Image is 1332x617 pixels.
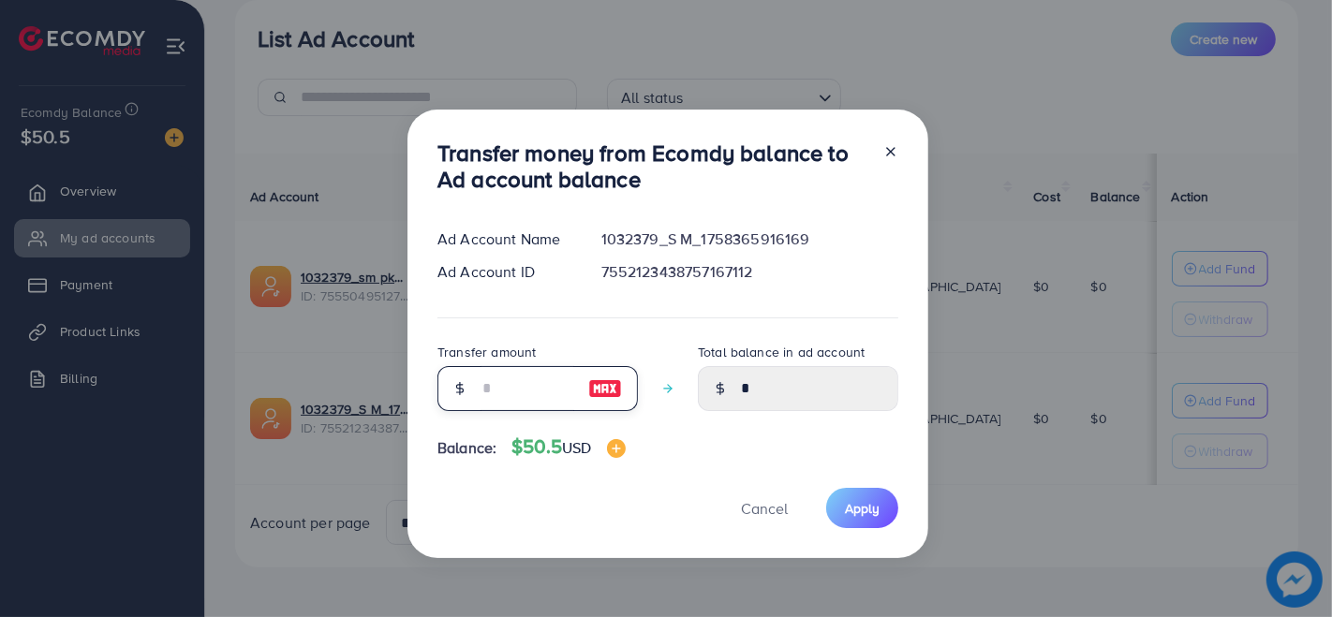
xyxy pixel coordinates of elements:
[437,140,868,194] h3: Transfer money from Ecomdy balance to Ad account balance
[698,343,865,361] label: Total balance in ad account
[586,261,913,283] div: 7552123438757167112
[511,435,625,459] h4: $50.5
[607,439,626,458] img: image
[845,499,880,518] span: Apply
[562,437,591,458] span: USD
[437,343,536,361] label: Transfer amount
[422,228,586,250] div: Ad Account Name
[826,488,898,528] button: Apply
[422,261,586,283] div: Ad Account ID
[741,498,788,519] span: Cancel
[588,377,622,400] img: image
[586,228,913,250] div: 1032379_S M_1758365916169
[718,488,811,528] button: Cancel
[437,437,496,459] span: Balance:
